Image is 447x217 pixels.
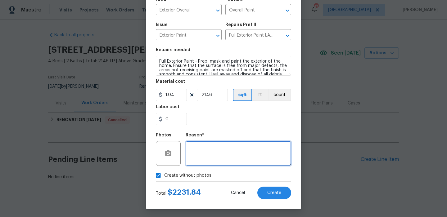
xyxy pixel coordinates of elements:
[168,188,201,196] span: $ 2231.84
[156,48,190,52] h5: Repairs needed
[283,31,292,40] button: Open
[283,6,292,15] button: Open
[257,187,291,199] button: Create
[156,133,171,137] h5: Photos
[156,105,179,109] h5: Labor cost
[268,89,291,101] button: count
[233,89,252,101] button: sqft
[156,79,185,84] h5: Material cost
[252,89,268,101] button: ft
[214,6,222,15] button: Open
[186,133,204,137] h5: Reason*
[156,189,201,197] div: Total
[225,23,256,27] h5: Repairs Prefill
[231,191,245,195] span: Cancel
[267,191,281,195] span: Create
[164,172,211,179] span: Create without photos
[214,31,222,40] button: Open
[221,187,255,199] button: Cancel
[156,23,168,27] h5: Issue
[156,56,291,76] textarea: Full Exterior Paint - Prep, mask and paint the exterior of the home. Ensure that the surface is f...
